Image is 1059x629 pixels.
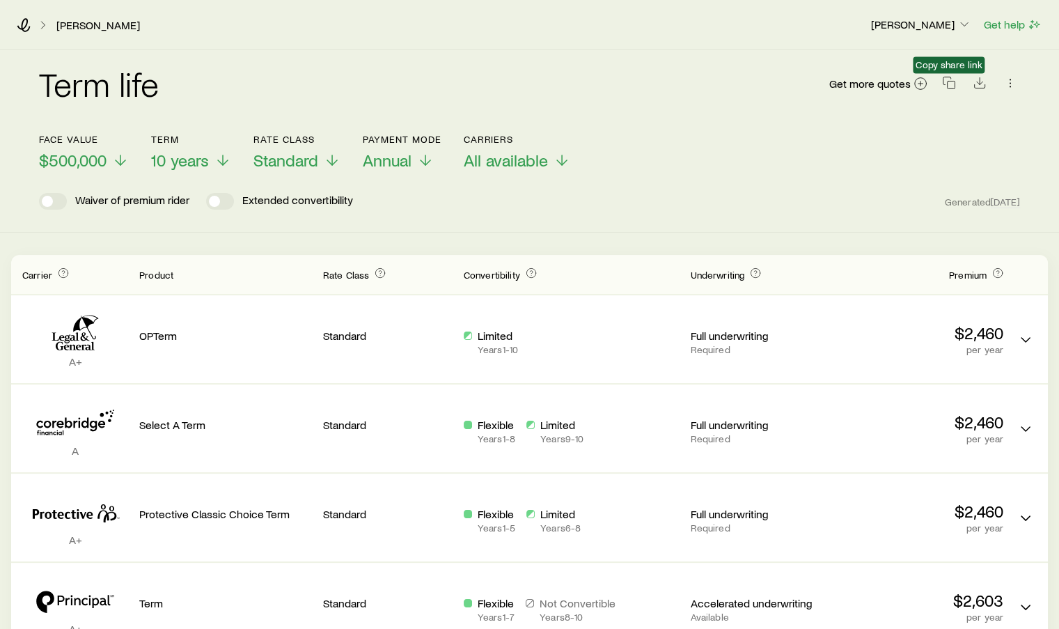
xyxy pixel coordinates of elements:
span: Generated [945,196,1020,208]
p: Years 8 - 10 [540,612,615,623]
p: A [22,444,128,458]
a: Download CSV [970,79,989,92]
span: Get more quotes [829,78,911,89]
p: Limited [478,329,518,343]
p: Standard [323,596,453,610]
p: Extended convertibility [242,193,353,210]
p: Years 1 - 5 [478,522,515,534]
p: A+ [22,355,128,368]
p: $2,460 [831,323,1003,343]
p: Years 1 - 8 [478,433,515,444]
button: Term10 years [151,134,231,171]
span: Standard [253,150,318,170]
p: Standard [323,418,453,432]
button: Face value$500,000 [39,134,129,171]
button: [PERSON_NAME] [870,17,972,33]
p: Years 1 - 10 [478,344,518,355]
p: Limited [540,418,583,432]
span: Convertibility [464,269,520,281]
p: Required [690,344,819,355]
button: Get help [983,17,1042,33]
p: per year [831,522,1003,534]
p: Payment Mode [363,134,441,145]
p: Standard [323,507,453,521]
p: Full underwriting [690,418,819,432]
p: per year [831,612,1003,623]
a: [PERSON_NAME] [56,19,141,32]
button: Rate ClassStandard [253,134,340,171]
p: Flexible [478,596,515,610]
span: [DATE] [991,196,1020,208]
p: OPTerm [139,329,312,343]
span: Premium [949,269,987,281]
span: Underwriting [690,269,744,281]
button: Payment ModeAnnual [363,134,441,171]
p: Flexible [478,418,515,432]
p: Years 1 - 7 [478,612,515,623]
p: Available [690,612,819,623]
p: Term [151,134,231,145]
p: $2,460 [831,502,1003,521]
p: Rate Class [253,134,340,145]
span: 10 years [151,150,209,170]
p: $2,460 [831,412,1003,432]
span: Rate Class [323,269,370,281]
span: Carrier [22,269,52,281]
button: CarriersAll available [464,134,570,171]
span: $500,000 [39,150,107,170]
p: A+ [22,533,128,547]
p: per year [831,433,1003,444]
p: Accelerated underwriting [690,596,819,610]
p: Required [690,433,819,444]
p: Required [690,522,819,534]
h2: Term life [39,67,159,100]
p: Years 9 - 10 [540,433,583,444]
span: Copy share link [916,59,982,70]
a: Get more quotes [829,76,928,92]
p: Full underwriting [690,507,819,521]
p: Standard [323,329,453,343]
p: per year [831,344,1003,355]
p: Face value [39,134,129,145]
p: [PERSON_NAME] [871,17,971,31]
span: All available [464,150,548,170]
span: Annual [363,150,411,170]
p: Waiver of premium rider [75,193,189,210]
p: Years 6 - 8 [540,522,581,534]
p: Flexible [478,507,515,521]
p: Select A Term [139,418,312,432]
p: Full underwriting [690,329,819,343]
p: $2,603 [831,591,1003,610]
p: Protective Classic Choice Term [139,507,312,521]
p: Limited [540,507,581,521]
span: Product [139,269,173,281]
p: Term [139,596,312,610]
p: Carriers [464,134,570,145]
p: Not Convertible [540,596,615,610]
